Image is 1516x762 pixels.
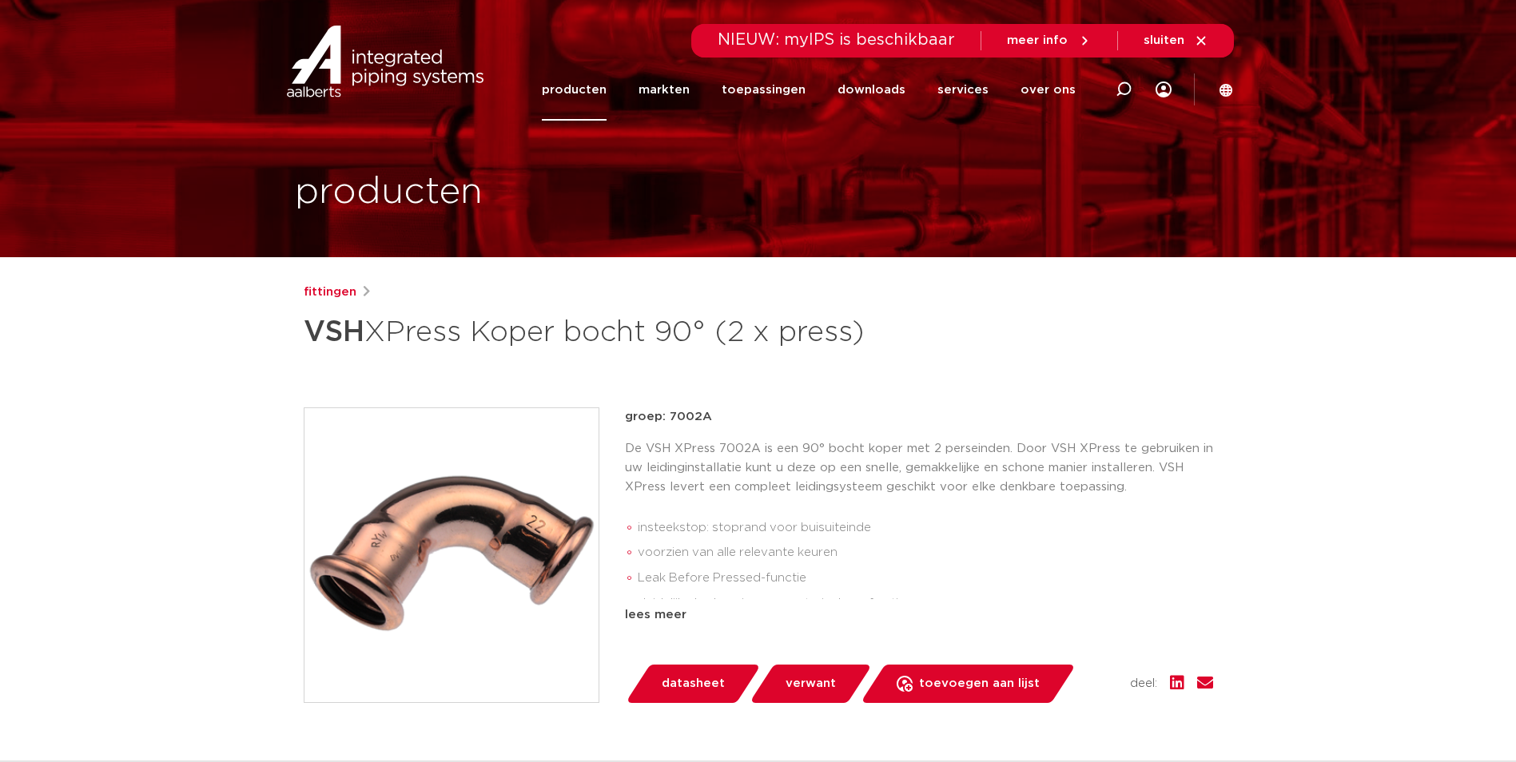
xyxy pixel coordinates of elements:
[749,665,872,703] a: verwant
[542,59,607,121] a: producten
[638,566,1213,591] li: Leak Before Pressed-functie
[1130,674,1157,693] span: deel:
[625,439,1213,497] p: De VSH XPress 7002A is een 90° bocht koper met 2 perseinden. Door VSH XPress te gebruiken in uw l...
[1144,34,1184,46] span: sluiten
[625,605,1213,625] div: lees meer
[638,591,1213,617] li: duidelijke herkenning van materiaal en afmeting
[295,167,483,218] h1: producten
[304,283,356,302] a: fittingen
[625,407,1213,427] p: groep: 7002A
[304,318,364,347] strong: VSH
[937,59,989,121] a: services
[838,59,905,121] a: downloads
[638,540,1213,566] li: voorzien van alle relevante keuren
[542,59,1076,121] nav: Menu
[662,671,725,697] span: datasheet
[786,671,836,697] span: verwant
[1021,59,1076,121] a: over ons
[304,408,599,702] img: Product Image for VSH XPress Koper bocht 90° (2 x press)
[1007,34,1068,46] span: meer info
[718,32,955,48] span: NIEUW: myIPS is beschikbaar
[1007,34,1092,48] a: meer info
[1144,34,1208,48] a: sluiten
[639,59,690,121] a: markten
[919,671,1040,697] span: toevoegen aan lijst
[722,59,806,121] a: toepassingen
[304,308,904,356] h1: XPress Koper bocht 90° (2 x press)
[638,515,1213,541] li: insteekstop: stoprand voor buisuiteinde
[625,665,761,703] a: datasheet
